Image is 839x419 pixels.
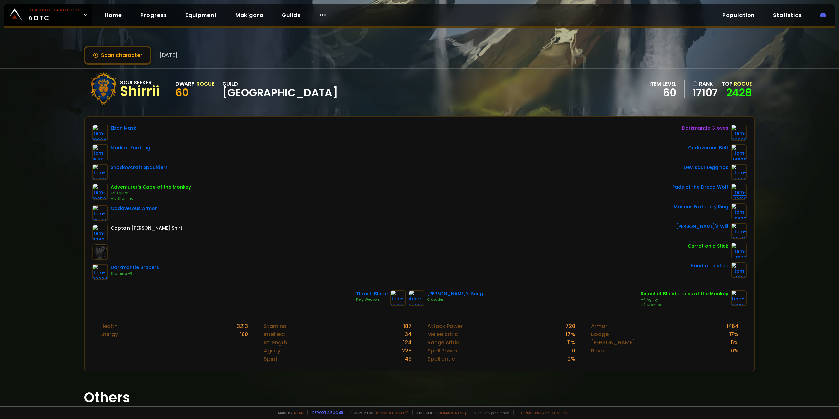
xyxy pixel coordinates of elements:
[591,322,607,330] div: Armor
[356,290,388,297] div: Thrash Blade
[731,243,747,258] img: item-11122
[230,9,269,22] a: Mak'gora
[264,347,280,355] div: Agility
[405,330,412,338] div: 34
[427,322,463,330] div: Attack Power
[731,184,747,200] img: item-13210
[727,322,739,330] div: 1464
[731,164,747,180] img: item-15062
[427,297,483,302] div: Crusader
[312,410,338,415] a: Report a bug
[567,338,575,347] div: 11 %
[682,125,728,132] div: Darkmantle Gloves
[92,164,108,180] img: item-16708
[693,80,718,88] div: rank
[84,46,151,65] button: Scan character
[427,338,459,347] div: Range critic
[566,330,575,338] div: 17 %
[722,80,752,88] div: Top
[731,338,739,347] div: 5 %
[120,86,159,96] div: Shirrii
[390,290,406,306] img: item-17705
[412,410,466,415] span: Checkout
[565,322,575,330] div: 720
[591,338,635,347] div: [PERSON_NAME]
[111,191,191,196] div: +9 Agility
[92,205,108,221] img: item-14637
[111,164,168,171] div: Shadowcraft Spaulders
[567,355,575,363] div: 0 %
[264,355,278,363] div: Spirit
[120,78,159,86] div: Soulseeker
[572,347,575,355] div: 0
[674,203,728,210] div: Masons Fraternity Ring
[84,387,755,408] h1: Others
[111,205,157,212] div: Cadaverous Armor
[92,225,108,240] img: item-3342
[470,410,509,415] span: v. d752d5 - production
[691,262,728,269] div: Hand of Justice
[688,243,728,250] div: Carrot on a Stick
[731,144,747,160] img: item-14636
[111,184,191,191] div: Adventurer's Cape of the Monkey
[731,347,739,355] div: 0 %
[111,271,159,276] div: Stamina +9
[409,290,424,306] img: item-15806
[92,144,108,160] img: item-15411
[535,410,549,415] a: Privacy
[376,410,408,415] a: Buy me a coffee
[693,88,718,98] a: 17107
[159,51,178,59] span: [DATE]
[111,144,150,151] div: Mark of Fordring
[28,7,81,23] span: AOTC
[356,297,388,302] div: Fiery Weapon
[237,322,248,330] div: 3213
[438,410,466,415] a: [DOMAIN_NAME]
[196,80,214,88] div: Rogue
[768,9,807,22] a: Statistics
[347,410,408,415] span: Support me,
[427,290,483,297] div: [PERSON_NAME]'s Song
[731,203,747,219] img: item-9533
[402,347,412,355] div: 228
[676,223,728,230] div: [PERSON_NAME]'s Will
[731,262,747,278] img: item-11815
[180,9,222,22] a: Equipment
[641,297,728,302] div: +4 Agility
[427,347,458,355] div: Spell Power
[641,290,728,297] div: Ricochet Blunderbuss of the Monkey
[175,85,189,100] span: 60
[591,347,605,355] div: Block
[100,322,118,330] div: Health
[552,410,569,415] a: Consent
[111,196,191,201] div: +10 Stamina
[731,223,747,239] img: item-12548
[28,7,81,13] small: Classic Hardcore
[672,184,728,191] div: Pads of the Dread Wolf
[294,410,303,415] a: a fan
[92,184,108,200] img: item-10258
[135,9,172,22] a: Progress
[264,330,285,338] div: Intellect
[649,80,676,88] div: item level
[641,302,728,308] div: +4 Stamina
[649,88,676,98] div: 60
[520,410,532,415] a: Terms
[100,9,127,22] a: Home
[92,125,108,141] img: item-19984
[729,330,739,338] div: 17 %
[591,330,609,338] div: Dodge
[240,330,248,338] div: 100
[92,264,108,280] img: item-22004
[726,85,752,100] a: 2428
[427,330,458,338] div: Melee critic
[264,338,287,347] div: Strength
[4,4,92,26] a: Classic HardcoreAOTC
[405,355,412,363] div: 49
[731,290,747,306] img: item-4089
[274,410,303,415] span: Made by
[111,125,136,132] div: Ebon Mask
[688,144,728,151] div: Cadaverous Belt
[222,80,338,98] div: guild
[684,164,728,171] div: Devilsaur Leggings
